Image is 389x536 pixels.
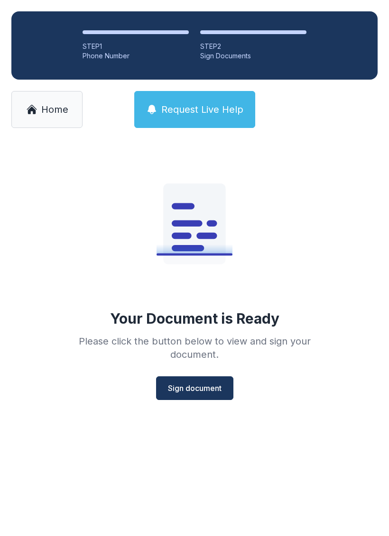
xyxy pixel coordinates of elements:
[58,335,331,361] div: Please click the button below to view and sign your document.
[110,310,279,327] div: Your Document is Ready
[168,382,222,394] span: Sign document
[200,51,306,61] div: Sign Documents
[83,42,189,51] div: STEP 1
[41,103,68,116] span: Home
[83,51,189,61] div: Phone Number
[161,103,243,116] span: Request Live Help
[200,42,306,51] div: STEP 2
